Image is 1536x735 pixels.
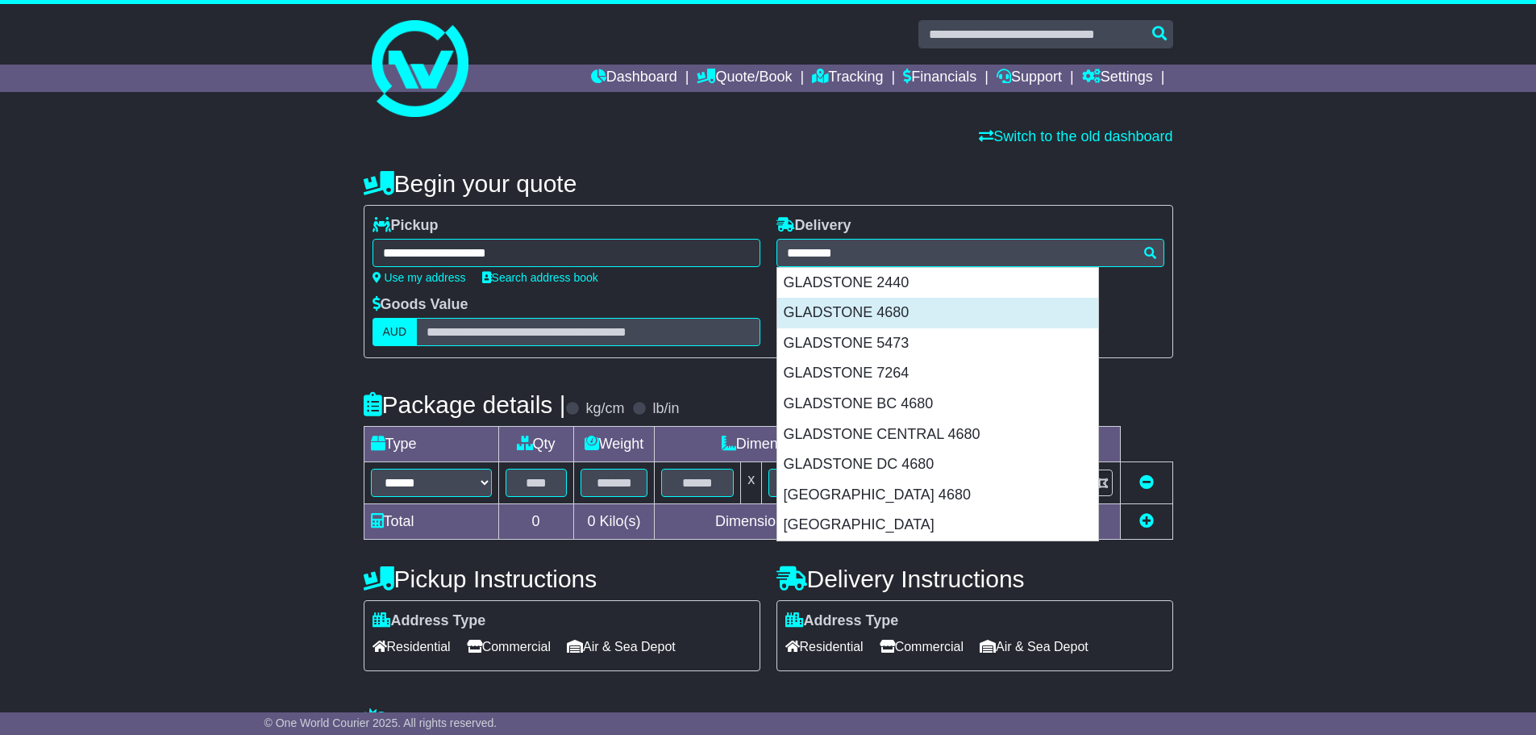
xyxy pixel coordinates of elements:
h4: Delivery Instructions [776,566,1173,592]
a: Search address book [482,271,598,284]
span: Air & Sea Depot [980,634,1089,659]
label: Delivery [776,217,851,235]
h4: Begin your quote [364,170,1173,197]
label: kg/cm [585,400,624,418]
td: x [741,462,762,504]
span: Commercial [880,634,964,659]
label: Pickup [373,217,439,235]
label: lb/in [652,400,679,418]
span: © One World Courier 2025. All rights reserved. [264,716,497,729]
a: Add new item [1139,513,1154,529]
div: GLADSTONE 2440 [777,268,1098,299]
a: Switch to the old dashboard [979,128,1172,144]
a: Tracking [812,65,883,92]
label: Address Type [373,612,486,630]
h4: Pickup Instructions [364,566,760,592]
div: GLADSTONE BC 4680 [777,389,1098,420]
td: Total [364,504,498,540]
div: GLADSTONE 5473 [777,328,1098,359]
label: Goods Value [373,296,468,314]
h4: Warranty & Insurance [364,708,1173,734]
td: 0 [498,504,573,540]
div: [GEOGRAPHIC_DATA] 4680 [777,480,1098,511]
span: Air & Sea Depot [567,634,676,659]
a: Settings [1082,65,1153,92]
td: Type [364,427,498,462]
span: 0 [587,513,595,529]
a: Remove this item [1139,474,1154,491]
a: Use my address [373,271,466,284]
td: Qty [498,427,573,462]
div: GLADSTONE DC 4680 [777,449,1098,480]
a: Quote/Book [697,65,792,92]
h4: Package details | [364,391,566,418]
span: Commercial [467,634,551,659]
td: Weight [573,427,655,462]
td: Kilo(s) [573,504,655,540]
typeahead: Please provide city [776,239,1164,267]
span: Residential [785,634,864,659]
a: Support [997,65,1062,92]
a: Dashboard [591,65,677,92]
div: GLADSTONE 4680 [777,298,1098,328]
label: Address Type [785,612,899,630]
div: [GEOGRAPHIC_DATA] [777,510,1098,541]
label: AUD [373,318,418,346]
span: Residential [373,634,451,659]
div: GLADSTONE 7264 [777,358,1098,389]
a: Financials [903,65,976,92]
div: GLADSTONE CENTRAL 4680 [777,420,1098,450]
td: Dimensions (L x W x H) [655,427,955,462]
td: Dimensions in Centimetre(s) [655,504,955,540]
